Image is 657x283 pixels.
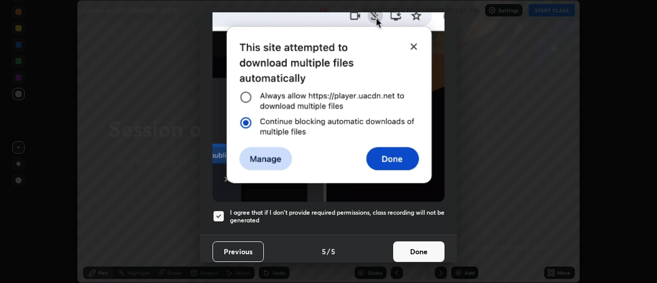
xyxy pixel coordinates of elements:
h4: 5 [322,246,326,257]
h5: I agree that if I don't provide required permissions, class recording will not be generated [230,209,445,224]
button: Done [393,241,445,262]
h4: 5 [331,246,335,257]
button: Previous [212,241,264,262]
h4: / [327,246,330,257]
